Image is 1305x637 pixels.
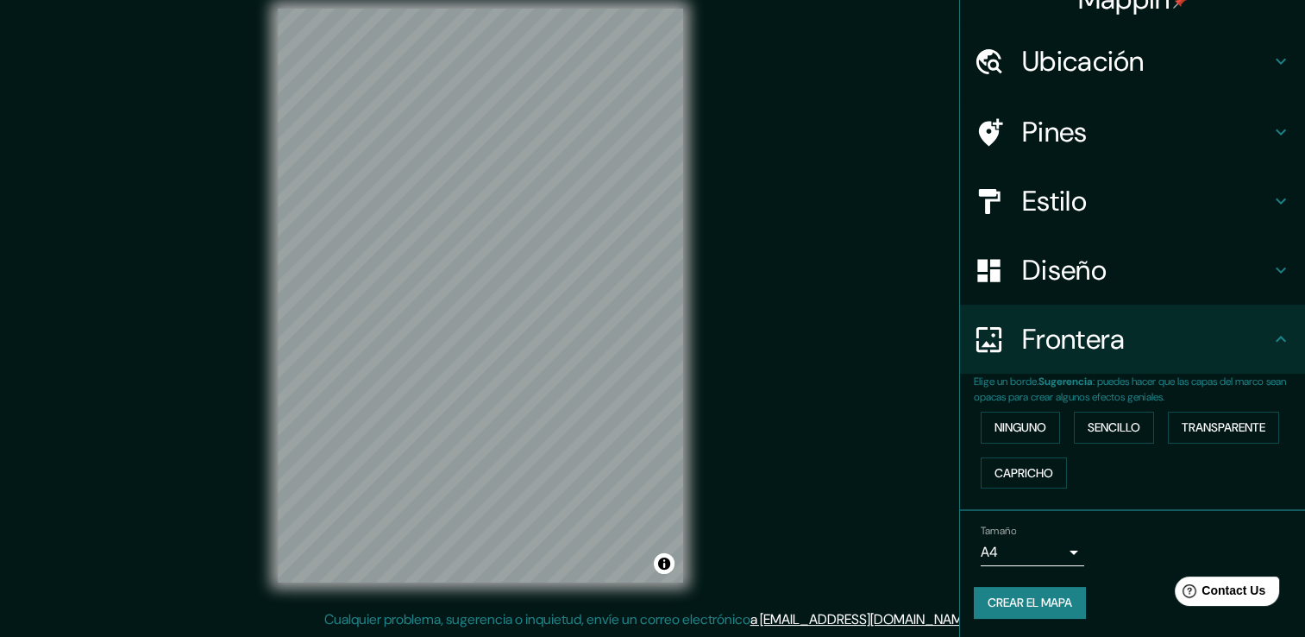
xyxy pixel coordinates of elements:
h4: Frontera [1022,322,1270,356]
font: Ninguno [994,417,1046,438]
canvas: Mapa [278,9,683,583]
h4: Pines [1022,115,1270,149]
font: Crear el mapa [988,592,1072,614]
font: Transparente [1182,417,1265,438]
button: Ninguno [981,412,1060,444]
p: Elige un borde. : puedes hacer que las capas del marco sean opacas para crear algunos efectos gen... [974,374,1305,405]
h4: Ubicación [1022,44,1270,79]
label: Tamaño [981,524,1016,539]
b: Sugerencia [1038,375,1093,388]
button: Transparente [1168,412,1279,444]
div: Frontera [960,305,1305,374]
button: Crear el mapa [974,587,1086,619]
font: Sencillo [1088,417,1140,438]
div: A4 [981,539,1084,566]
div: Pines [960,98,1305,167]
div: Diseño [960,236,1305,305]
font: Capricho [994,463,1053,484]
button: Alternar atribución [654,553,674,574]
h4: Diseño [1022,253,1270,287]
h4: Estilo [1022,184,1270,218]
button: Sencillo [1074,412,1154,444]
a: a [EMAIL_ADDRESS][DOMAIN_NAME] [750,610,973,628]
div: Ubicación [960,27,1305,96]
div: Estilo [960,167,1305,236]
iframe: Help widget launcher [1151,570,1286,618]
p: Cualquier problema, sugerencia o inquietud, envíe un correo electrónico . [324,609,976,630]
button: Capricho [981,457,1067,489]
